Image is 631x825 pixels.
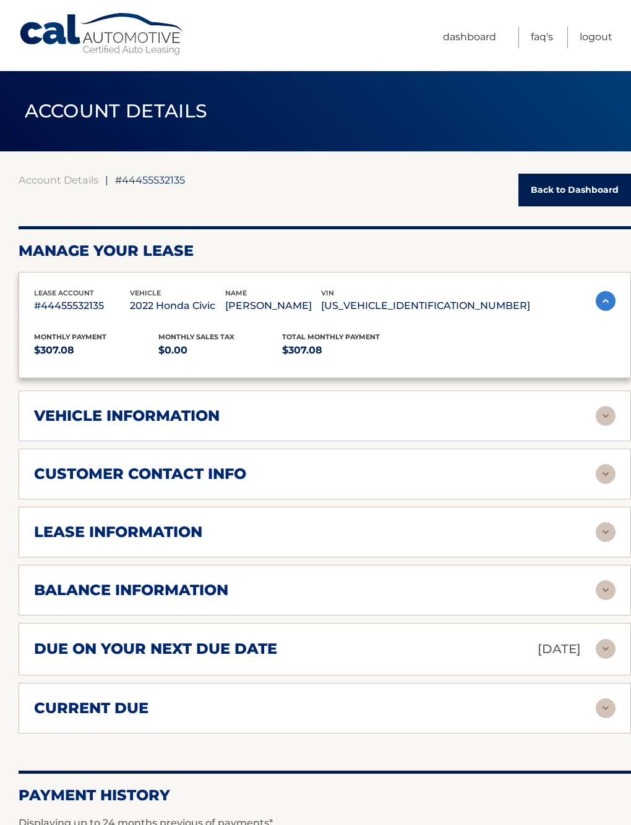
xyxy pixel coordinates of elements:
p: $307.08 [34,342,158,359]
p: [PERSON_NAME] [225,297,321,315]
h2: lease information [34,523,202,541]
span: name [225,289,247,297]
img: accordion-rest.svg [596,464,616,484]
a: FAQ's [531,27,553,48]
a: Cal Automotive [19,12,186,56]
p: $0.00 [158,342,283,359]
img: accordion-active.svg [596,291,616,311]
span: Monthly sales Tax [158,332,234,341]
span: vin [321,289,334,297]
a: Dashboard [443,27,496,48]
h2: current due [34,699,148,717]
span: Monthly Payment [34,332,106,341]
span: lease account [34,289,94,297]
p: 2022 Honda Civic [130,297,226,315]
h2: balance information [34,581,228,599]
p: [DATE] [538,638,581,660]
span: vehicle [130,289,161,297]
h2: Payment History [19,786,631,805]
a: Account Details [19,174,98,186]
h2: customer contact info [34,465,246,483]
span: #44455532135 [115,174,185,186]
img: accordion-rest.svg [596,406,616,426]
img: accordion-rest.svg [596,522,616,542]
span: ACCOUNT DETAILS [25,99,208,122]
img: accordion-rest.svg [596,639,616,659]
span: Total Monthly Payment [282,332,380,341]
p: $307.08 [282,342,406,359]
h2: Manage Your Lease [19,242,631,260]
img: accordion-rest.svg [596,580,616,600]
a: Back to Dashboard [518,174,631,206]
h2: vehicle information [34,407,220,425]
span: | [105,174,108,186]
a: Logout [580,27,612,48]
img: accordion-rest.svg [596,698,616,718]
p: #44455532135 [34,297,130,315]
h2: due on your next due date [34,640,277,658]
p: [US_VEHICLE_IDENTIFICATION_NUMBER] [321,297,530,315]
